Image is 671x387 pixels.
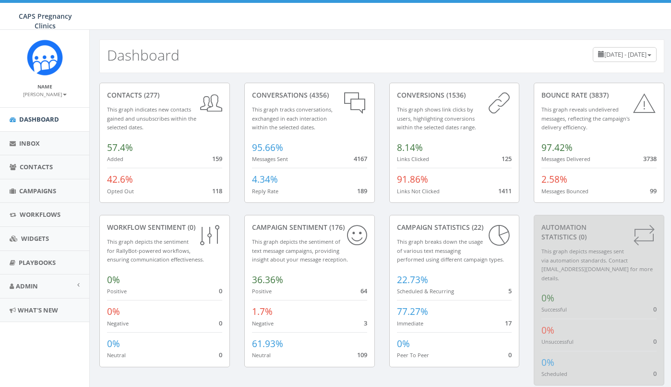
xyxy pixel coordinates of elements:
span: 22.73% [397,274,428,286]
span: 57.4% [107,141,133,154]
small: Opted Out [107,187,134,195]
span: Inbox [19,139,40,148]
small: Messages Sent [252,155,288,162]
span: 36.36% [252,274,283,286]
span: 95.66% [252,141,283,154]
span: 159 [212,154,222,163]
span: 4167 [354,154,367,163]
div: conversions [397,90,512,100]
span: (277) [142,90,159,100]
div: Bounce Rate [541,90,657,100]
small: Successful [541,306,567,313]
a: [PERSON_NAME] [23,89,67,98]
span: (22) [470,223,483,232]
small: Messages Bounced [541,187,588,195]
div: Campaign Statistics [397,223,512,232]
span: Campaigns [19,187,56,195]
small: This graph depicts the sentiment for RallyBot-powered workflows, ensuring communication effective... [107,238,204,263]
span: [DATE] - [DATE] [604,50,647,59]
span: Widgets [21,234,49,243]
span: 0% [107,337,120,350]
span: Dashboard [19,115,59,124]
small: Neutral [107,351,126,359]
span: Playbooks [19,258,56,267]
span: (176) [327,223,345,232]
small: This graph shows link clicks by users, highlighting conversions within the selected dates range. [397,106,476,131]
span: 0 [219,350,222,359]
span: 0 [508,350,512,359]
span: 125 [502,154,512,163]
span: 2.58% [541,173,567,186]
small: Scheduled [541,370,567,377]
small: Unsuccessful [541,338,574,345]
span: 0% [541,292,554,304]
small: This graph breaks down the usage of various text messaging performed using different campaign types. [397,238,504,263]
small: Scheduled & Recurring [397,287,454,295]
small: This graph indicates new contacts gained and unsubscribes within the selected dates. [107,106,196,131]
span: (0) [186,223,195,232]
img: Rally_Corp_Icon_1.png [27,39,63,75]
span: 189 [357,187,367,195]
span: 4.34% [252,173,278,186]
span: 64 [360,287,367,295]
span: 109 [357,350,367,359]
small: Messages Delivered [541,155,590,162]
small: Name [37,83,52,90]
span: What's New [18,306,58,314]
small: Immediate [397,320,423,327]
span: Workflows [20,210,60,219]
small: Neutral [252,351,271,359]
span: 42.6% [107,173,133,186]
span: 99 [650,187,657,195]
span: 0% [397,337,410,350]
small: This graph reveals undelivered messages, reflecting the campaign's delivery efficiency. [541,106,630,131]
small: Links Clicked [397,155,429,162]
span: 61.93% [252,337,283,350]
span: 118 [212,187,222,195]
small: Reply Rate [252,187,278,195]
span: 5 [508,287,512,295]
small: This graph depicts the sentiment of text message campaigns, providing insight about your message ... [252,238,348,263]
small: Negative [107,320,129,327]
span: 1.7% [252,305,273,318]
span: 0 [219,287,222,295]
small: Positive [107,287,127,295]
span: 8.14% [397,141,423,154]
span: 0% [541,356,554,369]
small: Added [107,155,123,162]
span: 97.42% [541,141,573,154]
div: contacts [107,90,222,100]
span: 0 [653,337,657,346]
small: Links Not Clicked [397,187,440,195]
span: Admin [16,282,38,290]
small: This graph tracks conversations, exchanged in each interaction within the selected dates. [252,106,333,131]
span: 91.86% [397,173,428,186]
div: Workflow Sentiment [107,223,222,232]
span: 0% [107,305,120,318]
small: Positive [252,287,272,295]
small: This graph depicts messages sent via automation standards. Contact [EMAIL_ADDRESS][DOMAIN_NAME] f... [541,248,653,282]
span: (0) [577,232,587,241]
span: 77.27% [397,305,428,318]
span: (1536) [444,90,466,100]
span: 0 [653,305,657,313]
span: 0% [107,274,120,286]
span: (3837) [587,90,609,100]
span: (4356) [308,90,329,100]
div: conversations [252,90,367,100]
span: 0% [541,324,554,337]
span: 3738 [643,154,657,163]
span: 3 [364,319,367,327]
span: Contacts [20,162,53,171]
small: [PERSON_NAME] [23,91,67,98]
span: 0 [653,369,657,378]
div: Automation Statistics [541,223,657,242]
small: Negative [252,320,274,327]
div: Campaign Sentiment [252,223,367,232]
h2: Dashboard [107,47,180,63]
span: 1411 [498,187,512,195]
span: CAPS Pregnancy Clinics [19,12,72,30]
small: Peer To Peer [397,351,429,359]
span: 0 [219,319,222,327]
span: 17 [505,319,512,327]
